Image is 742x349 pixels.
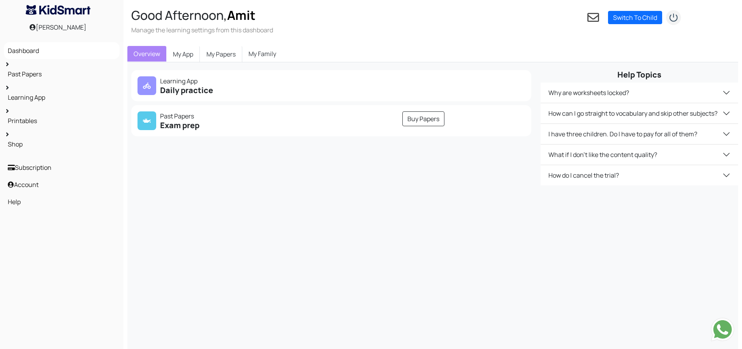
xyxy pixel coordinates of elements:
a: Subscription [6,161,118,174]
p: Learning App [137,76,326,86]
h5: Exam prep [137,121,326,130]
img: KidSmart logo [26,5,90,15]
a: Shop [6,137,118,151]
a: Dashboard [6,44,118,57]
h3: Manage the learning settings from this dashboard [131,26,273,34]
p: Past Papers [137,111,326,121]
a: My Papers [200,46,242,62]
a: Help [6,195,118,208]
h5: Help Topics [541,70,738,79]
a: Switch To Child [608,11,662,24]
a: My App [166,46,200,62]
button: How do I cancel the trial? [541,165,738,185]
span: Amit [227,7,256,24]
img: Send whatsapp message to +442080035976 [711,318,734,341]
a: Learning App [6,91,118,104]
img: logout2.png [666,10,681,25]
button: How can I go straight to vocabulary and skip other subjects? [541,103,738,123]
a: My Family [242,46,282,62]
a: Buy Papers [402,111,444,126]
h5: Daily practice [137,86,326,95]
a: Printables [6,114,118,127]
button: Why are worksheets locked? [541,83,738,103]
button: I have three children. Do I have to pay for all of them? [541,124,738,144]
a: Overview [127,46,166,62]
h2: Good Afternoon, [131,8,273,23]
button: What if I don't like the content quality? [541,145,738,165]
a: Past Papers [6,67,118,81]
a: Account [6,178,118,191]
